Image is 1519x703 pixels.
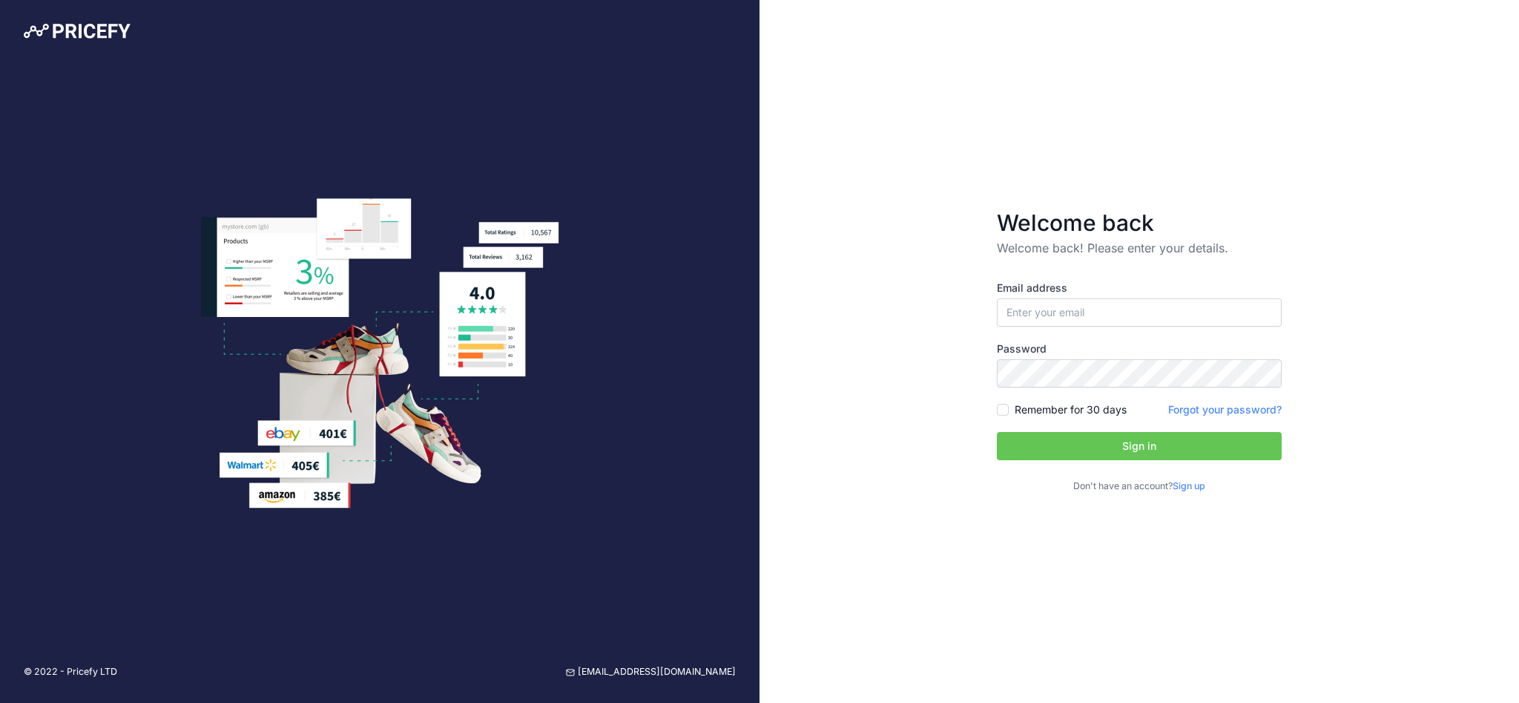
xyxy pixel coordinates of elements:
[24,24,131,39] img: Pricefy
[997,341,1282,356] label: Password
[1168,403,1282,416] a: Forgot your password?
[1015,402,1127,417] label: Remember for 30 days
[997,432,1282,460] button: Sign in
[997,298,1282,327] input: Enter your email
[24,665,117,679] p: © 2022 - Pricefy LTD
[997,281,1282,295] label: Email address
[997,209,1282,236] h3: Welcome back
[566,665,736,679] a: [EMAIL_ADDRESS][DOMAIN_NAME]
[997,239,1282,257] p: Welcome back! Please enter your details.
[1173,480,1205,491] a: Sign up
[997,480,1282,494] p: Don't have an account?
